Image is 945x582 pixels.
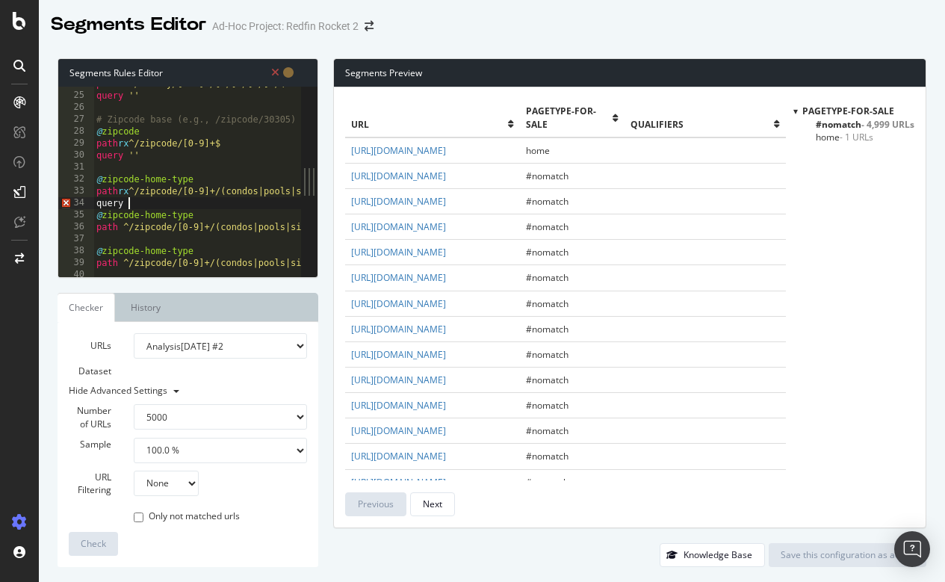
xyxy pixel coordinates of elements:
div: Segments Rules Editor [58,59,317,87]
span: #nomatch [526,170,568,182]
a: [URL][DOMAIN_NAME] [351,399,446,412]
label: URL Filtering [58,471,123,496]
span: #nomatch [526,297,568,310]
a: [URL][DOMAIN_NAME] [351,348,446,361]
div: Save this configuration as active [781,548,914,561]
span: pagetype-for-sale [802,105,894,117]
div: Previous [358,498,394,510]
a: [URL][DOMAIN_NAME] [351,246,446,259]
a: [URL][DOMAIN_NAME] [351,424,446,437]
button: Next [410,492,455,516]
a: [URL][DOMAIN_NAME] [351,195,446,208]
div: 39 [58,257,94,269]
div: Next [423,498,442,510]
div: 28 [58,126,94,137]
a: [URL][DOMAIN_NAME] [351,220,446,233]
a: [URL][DOMAIN_NAME] [351,271,446,284]
button: Knowledge Base [660,543,765,567]
span: #nomatch [526,246,568,259]
span: #nomatch [526,399,568,412]
a: [URL][DOMAIN_NAME] [351,170,446,182]
span: Syntax is invalid [271,65,279,79]
div: Ad-Hoc Project: Redfin Rocket 2 [212,19,359,34]
span: #nomatch [526,476,568,489]
span: #nomatch [526,195,568,208]
a: [URL][DOMAIN_NAME] [351,374,446,386]
span: You have unsaved modifications [283,65,294,79]
div: 27 [58,114,94,126]
div: arrow-right-arrow-left [365,21,374,31]
span: Click to filter pagetype-for-sale on #nomatch [816,118,914,131]
label: URLs Dataset [58,333,123,384]
div: Knowledge Base [684,548,752,561]
div: Segments Preview [334,59,926,87]
div: 26 [58,102,94,114]
span: #nomatch [526,424,568,437]
button: Save this configuration as active [769,543,926,567]
span: Error, read annotations row 34 [58,197,72,209]
span: home [526,144,550,157]
span: qualifiers [630,118,774,131]
div: 25 [58,90,94,102]
div: Hide Advanced Settings [58,384,296,397]
span: Click to filter pagetype-for-sale on home [816,131,873,143]
span: #nomatch [526,374,568,386]
a: History [119,293,173,322]
a: [URL][DOMAIN_NAME] [351,144,446,157]
label: Only not matched urls [134,510,240,524]
a: [URL][DOMAIN_NAME] [351,297,446,310]
label: Sample [58,438,123,451]
label: Number of URLs [58,404,123,430]
span: #nomatch [526,220,568,233]
button: Previous [345,492,406,516]
a: [URL][DOMAIN_NAME] [351,323,446,335]
a: [URL][DOMAIN_NAME] [351,476,446,489]
a: Checker [58,293,115,322]
span: - 1 URLs [840,131,873,143]
button: Check [69,532,118,556]
a: Knowledge Base [660,548,765,561]
input: Only not matched urls [134,513,143,522]
span: url [351,118,508,131]
div: 29 [58,137,94,149]
span: pagetype-for-sale [526,105,613,130]
div: 32 [58,173,94,185]
span: Check [81,537,106,550]
div: Open Intercom Messenger [894,531,930,567]
div: 40 [58,269,94,281]
div: 31 [58,161,94,173]
div: 36 [58,221,94,233]
div: 37 [58,233,94,245]
div: 35 [58,209,94,221]
span: #nomatch [526,271,568,284]
span: - 4,999 URLs [861,118,914,131]
div: 38 [58,245,94,257]
span: #nomatch [526,348,568,361]
div: 34 [58,197,94,209]
span: #nomatch [526,450,568,462]
a: [URL][DOMAIN_NAME] [351,450,446,462]
div: 33 [58,185,94,197]
div: Segments Editor [51,12,206,37]
div: 30 [58,149,94,161]
span: #nomatch [526,323,568,335]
